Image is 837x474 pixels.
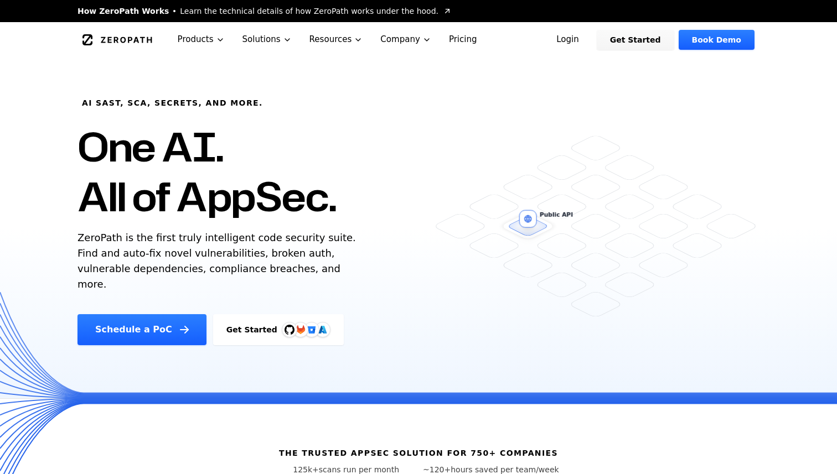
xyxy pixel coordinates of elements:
span: ~120+ [423,465,451,474]
h1: One AI. All of AppSec. [77,122,336,221]
img: GitHub [285,325,294,335]
a: Get Started [597,30,674,50]
button: Company [371,22,440,57]
img: Azure [318,325,327,334]
button: Resources [301,22,372,57]
span: 125k+ [293,465,319,474]
button: Products [169,22,234,57]
a: Book Demo [679,30,755,50]
button: Solutions [234,22,301,57]
a: Pricing [440,22,486,57]
svg: Bitbucket [306,324,318,336]
img: GitLab [290,319,312,341]
a: How ZeroPath WorksLearn the technical details of how ZeroPath works under the hood. [77,6,452,17]
h6: AI SAST, SCA, Secrets, and more. [82,97,263,108]
p: ZeroPath is the first truly intelligent code security suite. Find and auto-fix novel vulnerabilit... [77,230,361,292]
h6: The trusted AppSec solution for 750+ companies [279,447,558,459]
span: How ZeroPath Works [77,6,169,17]
span: Learn the technical details of how ZeroPath works under the hood. [180,6,438,17]
a: Schedule a PoC [77,314,206,345]
a: Login [543,30,592,50]
a: Get StartedGitHubGitLabAzure [213,314,344,345]
nav: Global [64,22,773,57]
